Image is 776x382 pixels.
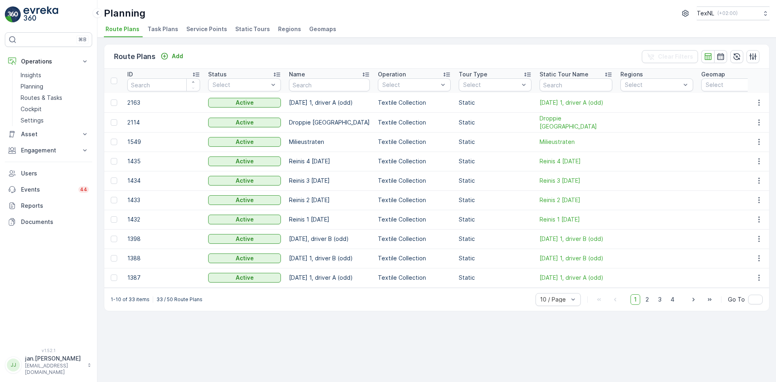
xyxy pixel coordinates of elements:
[540,235,612,243] a: Wednesday 1, driver B (odd)
[378,138,451,146] p: Textile Collection
[114,51,156,62] p: Route Plans
[289,118,370,127] p: Droppie [GEOGRAPHIC_DATA]
[459,215,531,224] p: Static
[7,359,20,371] div: JJ
[540,70,588,78] p: Static Tour Name
[127,196,200,204] p: 1433
[21,202,89,210] p: Reports
[5,126,92,142] button: Asset
[111,139,117,145] div: Toggle Row Selected
[127,254,200,262] p: 1388
[540,235,612,243] span: [DATE] 1, driver B (odd)
[289,99,370,107] p: [DATE] 1, driver A (odd)
[625,81,681,89] p: Select
[289,235,370,243] p: [DATE], driver B (odd)
[236,99,254,107] p: Active
[378,177,451,185] p: Textile Collection
[5,348,92,353] span: v 1.52.1
[156,296,202,303] p: 33 / 50 Route Plans
[289,138,370,146] p: Milieustraten
[236,177,254,185] p: Active
[213,81,268,89] p: Select
[717,10,738,17] p: ( +02:00 )
[459,99,531,107] p: Static
[236,235,254,243] p: Active
[17,115,92,126] a: Settings
[111,119,117,126] div: Toggle Row Selected
[5,142,92,158] button: Engagement
[728,295,745,304] span: Go To
[540,254,612,262] a: Friday 1, driver B (odd)
[111,216,117,223] div: Toggle Row Selected
[21,116,44,125] p: Settings
[540,254,612,262] span: [DATE] 1, driver B (odd)
[186,25,227,33] span: Service Points
[378,215,451,224] p: Textile Collection
[127,215,200,224] p: 1432
[236,254,254,262] p: Active
[5,198,92,214] a: Reports
[540,196,612,204] a: Reinis 2 tuesday
[658,53,693,61] p: Clear Filters
[111,158,117,165] div: Toggle Row Selected
[208,70,227,78] p: Status
[540,215,612,224] a: Reinis 1 monday
[25,363,83,376] p: [EMAIL_ADDRESS][DOMAIN_NAME]
[148,25,178,33] span: Task Plans
[459,274,531,282] p: Static
[289,196,370,204] p: Reinis 2 [DATE]
[25,355,83,363] p: jan.[PERSON_NAME]
[5,165,92,182] a: Users
[236,215,254,224] p: Active
[540,114,612,131] a: Droppie Amsterdam
[208,234,281,244] button: Active
[111,177,117,184] div: Toggle Row Selected
[642,50,698,63] button: Clear Filters
[104,7,145,20] p: Planning
[21,186,74,194] p: Events
[111,255,117,262] div: Toggle Row Selected
[540,99,612,107] span: [DATE] 1, driver A (odd)
[208,195,281,205] button: Active
[111,197,117,203] div: Toggle Row Selected
[459,177,531,185] p: Static
[127,99,200,107] p: 2163
[540,114,612,131] span: Droppie [GEOGRAPHIC_DATA]
[540,78,612,91] input: Search
[642,294,653,305] span: 2
[697,9,714,17] p: TexNL
[459,118,531,127] p: Static
[289,177,370,185] p: Reinis 3 [DATE]
[235,25,270,33] span: Static Tours
[459,196,531,204] p: Static
[111,236,117,242] div: Toggle Row Selected
[378,157,451,165] p: Textile Collection
[21,130,76,138] p: Asset
[5,182,92,198] a: Events44
[540,138,612,146] a: Milieustraten
[236,196,254,204] p: Active
[378,118,451,127] p: Textile Collection
[21,218,89,226] p: Documents
[127,235,200,243] p: 1398
[208,273,281,283] button: Active
[5,53,92,70] button: Operations
[172,52,183,60] p: Add
[459,254,531,262] p: Static
[378,99,451,107] p: Textile Collection
[23,6,58,23] img: logo_light-DOdMpM7g.png
[5,6,21,23] img: logo
[540,274,612,282] span: [DATE] 1, driver A (odd)
[21,169,89,177] p: Users
[80,186,87,193] p: 44
[701,70,725,78] p: Geomap
[289,254,370,262] p: [DATE] 1, driver B (odd)
[17,103,92,115] a: Cockpit
[17,70,92,81] a: Insights
[654,294,665,305] span: 3
[540,177,612,185] span: Reinis 3 [DATE]
[208,137,281,147] button: Active
[127,78,200,91] input: Search
[208,156,281,166] button: Active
